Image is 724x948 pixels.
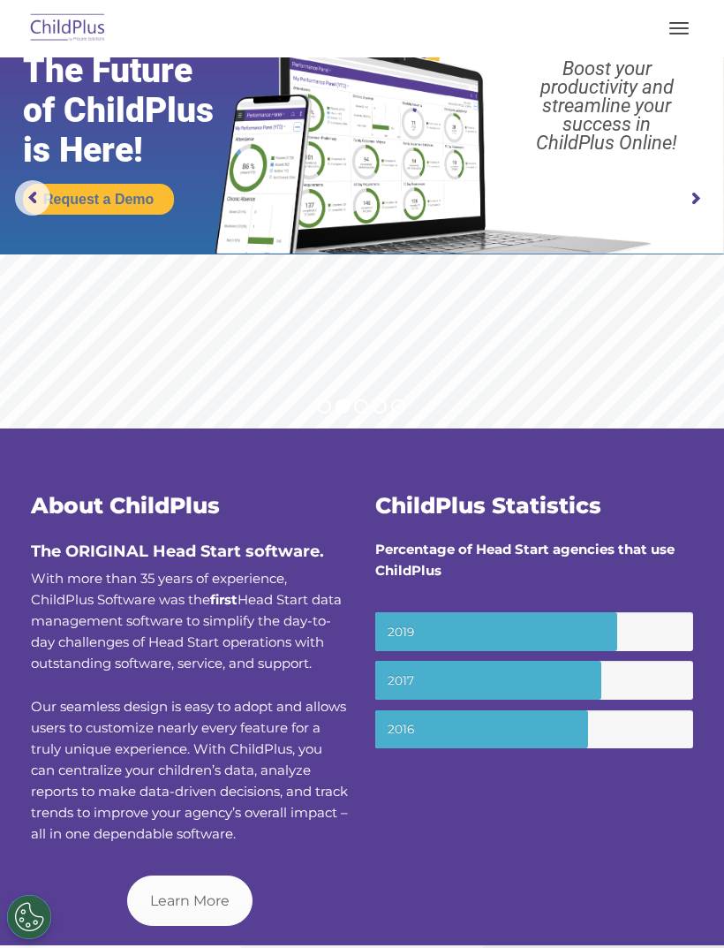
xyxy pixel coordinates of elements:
rs-layer: Boost your productivity and streamline your success in ChildPlus Online! [500,59,714,152]
span: ChildPlus Statistics [375,492,601,519]
small: 2016 [375,710,693,749]
a: Learn More [127,876,253,926]
span: With more than 35 years of experience, ChildPlus Software was the Head Start data management soft... [31,570,342,671]
strong: Percentage of Head Start agencies that use ChildPlus [375,541,675,579]
iframe: Chat Widget [426,757,724,948]
span: The ORIGINAL Head Start software. [31,542,324,561]
button: Cookies Settings [7,895,51,939]
small: 2019 [375,612,693,651]
span: About ChildPlus [31,492,220,519]
span: Our seamless design is easy to adopt and allows users to customize nearly every feature for a tru... [31,698,348,842]
b: first [210,591,238,608]
small: 2017 [375,661,693,700]
img: ChildPlus by Procare Solutions [26,8,109,49]
a: Request a Demo [23,184,174,215]
rs-layer: The Future of ChildPlus is Here! [23,51,254,171]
